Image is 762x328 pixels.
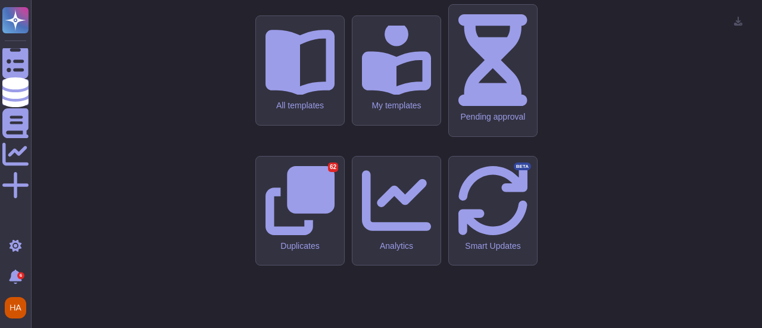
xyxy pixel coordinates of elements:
button: user [2,295,35,321]
div: All templates [266,101,335,111]
div: BETA [514,163,531,171]
div: Pending approval [458,112,527,122]
div: 62 [328,163,338,172]
div: Duplicates [266,241,335,251]
div: Analytics [362,241,431,251]
div: My templates [362,101,431,111]
img: user [5,297,26,318]
div: 6 [17,272,24,279]
div: Smart Updates [458,241,527,251]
